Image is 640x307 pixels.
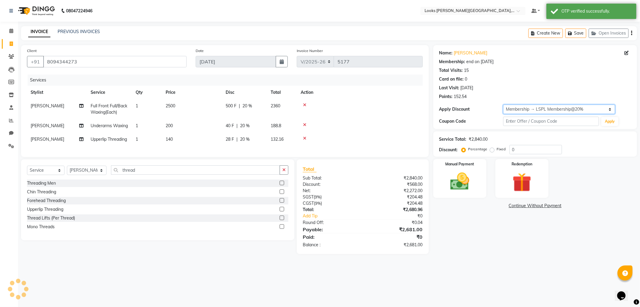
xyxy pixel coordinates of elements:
div: [DATE] [461,85,473,91]
label: Redemption [512,161,532,167]
span: 9% [315,201,321,206]
input: Enter Offer / Coupon Code [503,117,599,126]
span: SGST [303,194,314,200]
span: [PERSON_NAME] [31,137,64,142]
div: Forehead Threading [27,198,66,204]
span: | [236,123,238,129]
div: ₹2,680.96 [363,207,427,213]
div: Coupon Code [439,118,503,124]
label: Client [27,48,37,54]
img: _gift.svg [506,170,537,194]
div: Membership: [439,59,465,65]
div: Threading Men [27,180,56,186]
span: 132.16 [271,137,284,142]
span: 20 % [240,136,250,143]
img: logo [15,2,56,19]
span: 1 [136,123,138,128]
div: Card on file: [439,76,464,82]
label: Date [196,48,204,54]
a: PREVIOUS INVOICES [58,29,100,34]
div: Chin Threading [27,189,56,195]
div: ₹568.00 [363,181,427,188]
button: Apply [601,117,618,126]
input: Search by Name/Mobile/Email/Code [43,56,187,67]
label: Percentage [468,146,488,152]
div: Upperlip Threading [27,206,63,213]
button: Create New [528,29,563,38]
div: Balance : [298,242,363,248]
div: Round Off: [298,220,363,226]
div: 152.54 [454,94,467,100]
span: 40 F [226,123,234,129]
div: end on [DATE] [467,59,494,65]
div: 0 [465,76,467,82]
div: ₹204.48 [363,194,427,200]
th: Disc [222,86,267,99]
span: | [236,136,238,143]
span: CGST [303,201,314,206]
span: | [239,103,240,109]
div: Discount: [298,181,363,188]
div: Sub Total: [298,175,363,181]
div: Name: [439,50,453,56]
div: ₹0 [363,233,427,241]
a: Continue Without Payment [434,203,636,209]
a: INVOICE [28,26,50,37]
b: 08047224946 [66,2,92,19]
th: Stylist [27,86,87,99]
span: [PERSON_NAME] [31,103,64,109]
th: Service [87,86,132,99]
th: Price [162,86,222,99]
div: Total: [298,207,363,213]
button: +91 [27,56,44,67]
div: ( ) [298,200,363,207]
span: 500 F [226,103,236,109]
div: Services [28,75,427,86]
th: Qty [132,86,162,99]
a: [PERSON_NAME] [454,50,488,56]
span: 9% [315,195,320,199]
span: Full Front Full/Back Waxing(Each) [91,103,127,115]
div: Total Visits: [439,67,463,74]
div: 15 [464,67,469,74]
button: Save [565,29,586,38]
div: Points: [439,94,453,100]
label: Fixed [497,146,506,152]
div: ₹2,681.00 [363,226,427,233]
span: 2360 [271,103,280,109]
span: 28 F [226,136,234,143]
div: Discount: [439,147,458,153]
button: Open Invoices [589,29,629,38]
div: Last Visit: [439,85,459,91]
span: 2500 [166,103,175,109]
div: OTP verified successfully. [561,8,632,14]
span: 1 [136,103,138,109]
span: 140 [166,137,173,142]
span: 20 % [240,123,250,129]
div: Payable: [298,226,363,233]
div: Apply Discount [439,106,503,112]
span: 20 % [242,103,252,109]
span: [PERSON_NAME] [31,123,64,128]
label: Manual Payment [445,161,474,167]
div: ₹204.48 [363,200,427,207]
div: Mono Threads [27,224,55,230]
span: 200 [166,123,173,128]
div: ₹0.04 [363,220,427,226]
span: Underarms Waxing [91,123,128,128]
iframe: chat widget [615,283,634,301]
span: 188.8 [271,123,281,128]
input: Search or Scan [111,165,280,175]
img: _cash.svg [444,170,475,192]
div: ₹2,840.00 [363,175,427,181]
div: ₹2,840.00 [469,136,488,143]
th: Action [297,86,423,99]
span: 1 [136,137,138,142]
label: Invoice Number [297,48,323,54]
div: Thread Lifts (Per Thread) [27,215,75,221]
div: Paid: [298,233,363,241]
a: Add Tip [298,213,374,219]
span: Total [303,166,317,172]
div: Service Total: [439,136,467,143]
div: ₹0 [374,213,427,219]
